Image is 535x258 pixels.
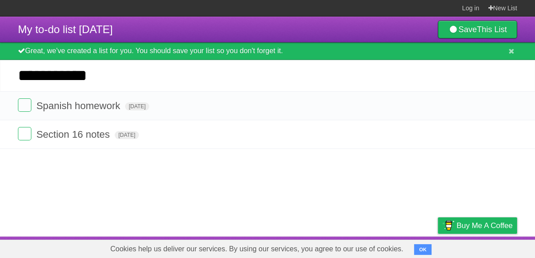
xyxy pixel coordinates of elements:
span: Buy me a coffee [457,218,513,233]
span: Spanish homework [36,100,122,111]
a: SaveThis List [438,21,517,38]
label: Done [18,98,31,112]
span: My to-do list [DATE] [18,23,113,35]
a: About [319,239,337,256]
label: Done [18,127,31,140]
a: Buy me a coffee [438,217,517,234]
button: OK [414,244,431,255]
span: [DATE] [115,131,139,139]
a: Privacy [426,239,449,256]
a: Developers [348,239,384,256]
a: Terms [396,239,415,256]
span: Cookies help us deliver our services. By using our services, you agree to our use of cookies. [101,240,412,258]
span: Section 16 notes [36,129,112,140]
a: Suggest a feature [461,239,517,256]
b: This List [477,25,507,34]
img: Buy me a coffee [442,218,454,233]
span: [DATE] [125,102,149,110]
